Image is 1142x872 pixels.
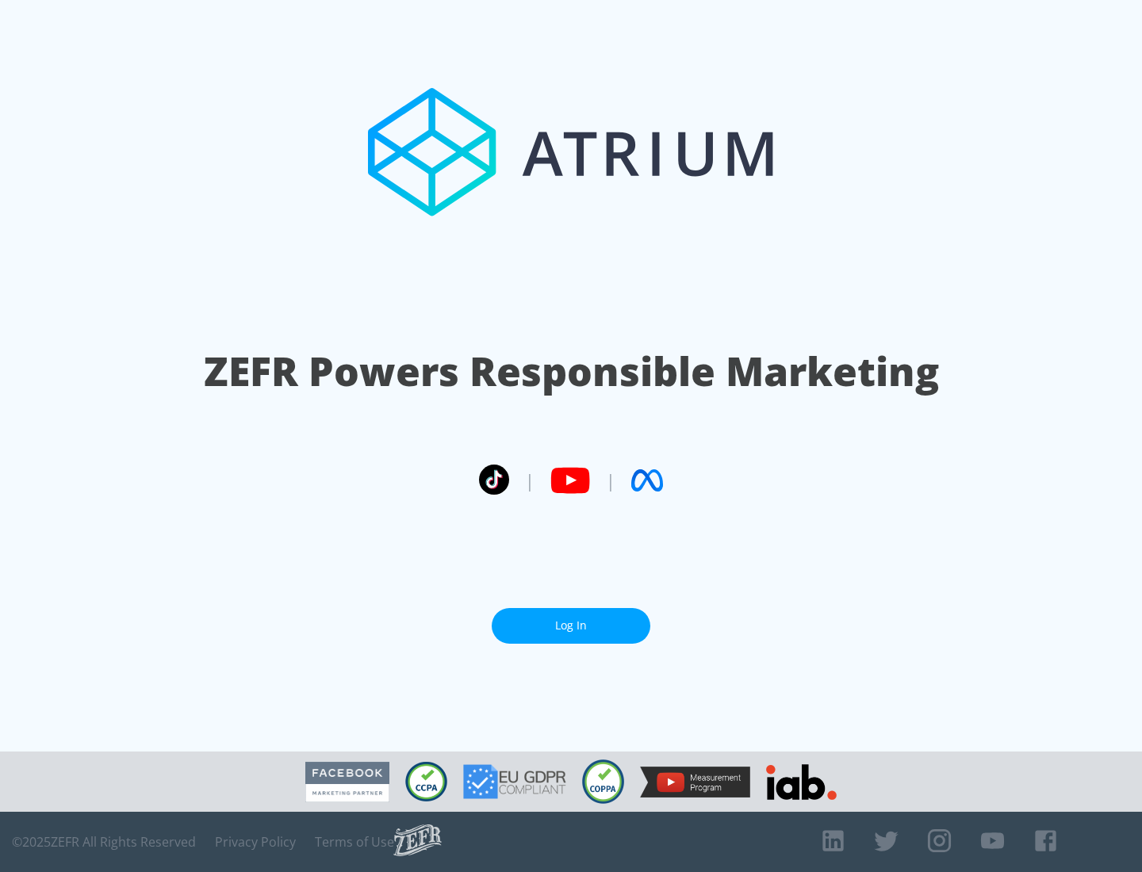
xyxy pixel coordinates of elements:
img: COPPA Compliant [582,759,624,804]
img: Facebook Marketing Partner [305,762,389,802]
a: Log In [492,608,650,644]
a: Privacy Policy [215,834,296,850]
span: | [606,469,615,492]
img: IAB [766,764,837,800]
img: CCPA Compliant [405,762,447,801]
img: GDPR Compliant [463,764,566,799]
img: YouTube Measurement Program [640,767,750,797]
span: | [525,469,535,492]
span: © 2025 ZEFR All Rights Reserved [12,834,196,850]
a: Terms of Use [315,834,394,850]
h1: ZEFR Powers Responsible Marketing [204,344,939,399]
